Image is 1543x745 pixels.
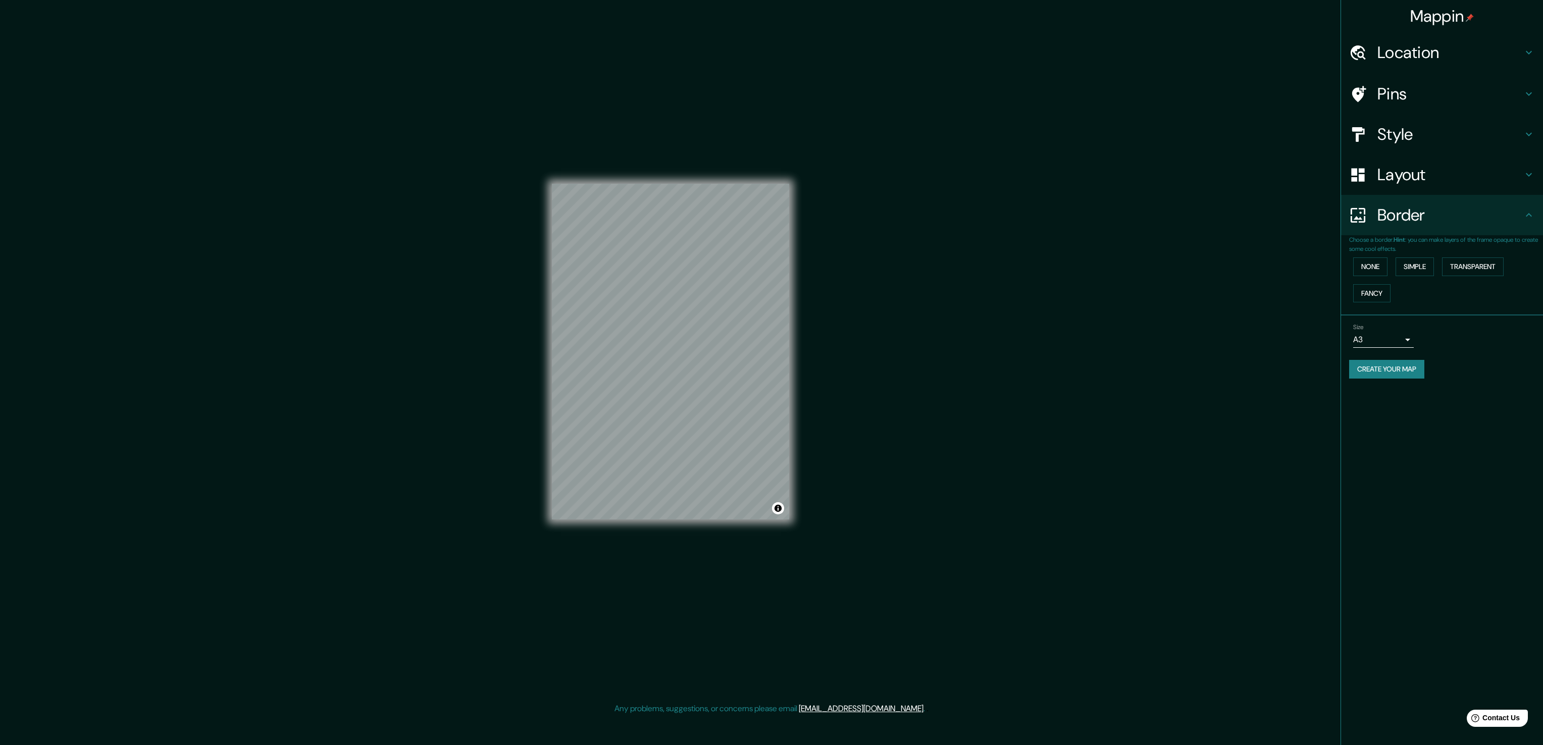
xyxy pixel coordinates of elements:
[1341,74,1543,114] div: Pins
[1353,332,1414,348] div: A3
[1466,14,1474,22] img: pin-icon.png
[1341,114,1543,154] div: Style
[1377,205,1523,225] h4: Border
[1396,257,1434,276] button: Simple
[927,703,929,715] div: .
[772,502,784,514] button: Toggle attribution
[1442,257,1504,276] button: Transparent
[1377,165,1523,185] h4: Layout
[1349,360,1424,379] button: Create your map
[1377,84,1523,104] h4: Pins
[1353,323,1364,332] label: Size
[614,703,925,715] p: Any problems, suggestions, or concerns please email .
[1341,154,1543,195] div: Layout
[1410,6,1474,26] h4: Mappin
[1341,32,1543,73] div: Location
[552,184,789,519] canvas: Map
[1353,257,1387,276] button: None
[1349,235,1543,253] p: Choose a border. : you can make layers of the frame opaque to create some cool effects.
[1377,124,1523,144] h4: Style
[1341,195,1543,235] div: Border
[1394,236,1405,244] b: Hint
[799,703,923,714] a: [EMAIL_ADDRESS][DOMAIN_NAME]
[1353,284,1391,303] button: Fancy
[1377,42,1523,63] h4: Location
[925,703,927,715] div: .
[1453,706,1532,734] iframe: Help widget launcher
